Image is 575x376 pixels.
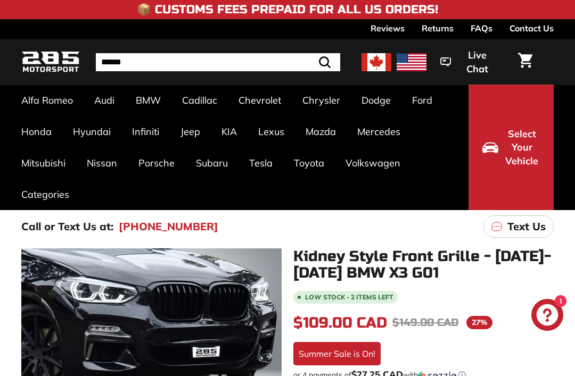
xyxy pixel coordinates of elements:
a: FAQs [471,19,492,37]
a: Chrysler [292,85,351,116]
a: Nissan [76,147,128,179]
h1: Kidney Style Front Grille - [DATE]-[DATE] BMW X3 G01 [293,248,554,281]
a: Alfa Romeo [11,85,84,116]
a: Lexus [248,116,295,147]
a: Honda [11,116,62,147]
span: Select Your Vehicle [504,127,540,168]
a: Jeep [170,116,211,147]
a: Text Us [483,215,554,238]
button: Live Chat [426,42,512,82]
a: Audi [84,85,125,116]
a: Dodge [351,85,401,116]
a: Subaru [185,147,239,179]
a: Porsche [128,147,185,179]
a: Volkswagen [335,147,411,179]
a: Mitsubishi [11,147,76,179]
a: Toyota [283,147,335,179]
p: Text Us [507,219,546,235]
a: Cart [512,44,539,80]
inbox-online-store-chat: Shopify online store chat [528,299,566,333]
button: Select Your Vehicle [469,85,554,210]
a: Mercedes [347,116,411,147]
span: 27% [466,316,492,329]
a: BMW [125,85,171,116]
a: Contact Us [510,19,554,37]
a: Cadillac [171,85,228,116]
span: Live Chat [456,48,498,76]
h4: 📦 Customs Fees Prepaid for All US Orders! [137,3,438,16]
a: Mazda [295,116,347,147]
a: Infiniti [121,116,170,147]
a: Hyundai [62,116,121,147]
img: Logo_285_Motorsport_areodynamics_components [21,49,80,74]
a: Returns [422,19,454,37]
a: KIA [211,116,248,147]
p: Call or Text Us at: [21,219,113,235]
a: [PHONE_NUMBER] [119,219,218,235]
a: Tesla [239,147,283,179]
a: Ford [401,85,443,116]
span: $149.00 CAD [392,316,458,329]
span: $109.00 CAD [293,314,387,332]
input: Search [96,53,340,71]
a: Categories [11,179,80,210]
div: Summer Sale is On! [293,342,381,365]
a: Chevrolet [228,85,292,116]
a: Reviews [371,19,405,37]
span: Low stock - 2 items left [305,294,393,300]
